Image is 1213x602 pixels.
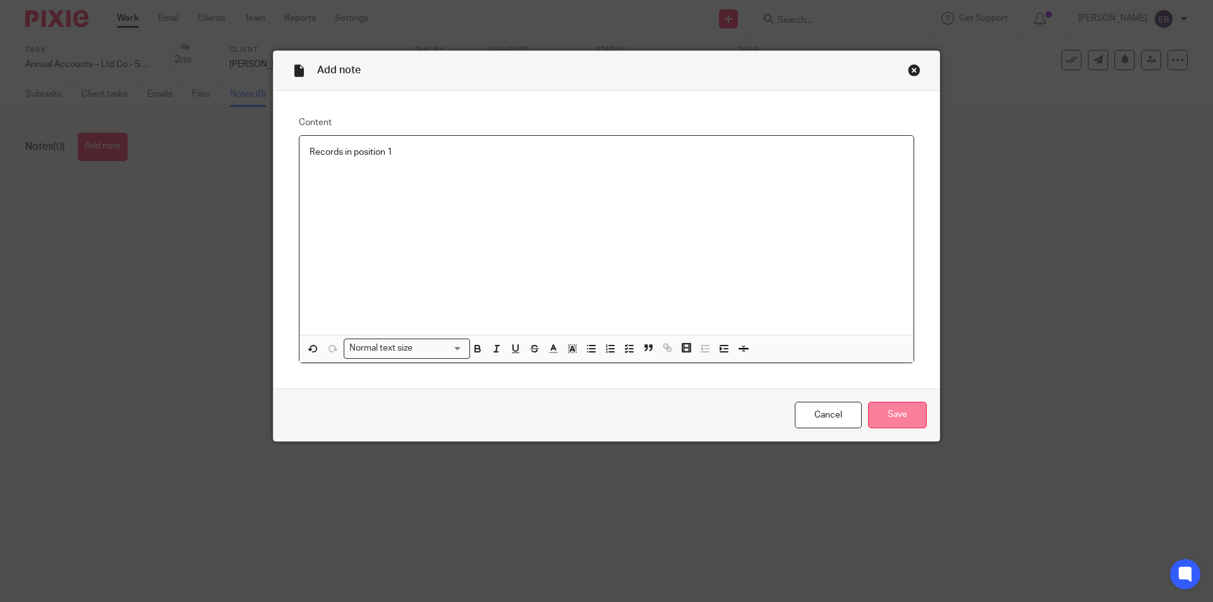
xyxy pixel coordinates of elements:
[317,65,361,75] span: Add note
[795,402,862,429] a: Cancel
[417,342,462,355] input: Search for option
[347,342,416,355] span: Normal text size
[908,64,920,76] div: Close this dialog window
[299,116,914,129] label: Content
[868,402,927,429] input: Save
[310,146,903,159] p: Records in position 1
[344,339,470,358] div: Search for option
